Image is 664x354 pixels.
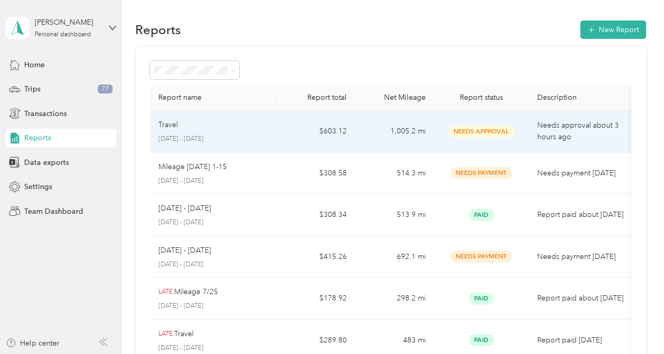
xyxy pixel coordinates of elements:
[158,176,268,186] p: [DATE] - [DATE]
[469,209,494,221] span: Paid
[174,328,194,340] p: Travel
[537,168,626,179] p: Needs payment [DATE]
[469,334,494,346] span: Paid
[24,206,83,217] span: Team Dashboard
[24,84,41,95] span: Trips
[6,338,59,349] button: Help center
[450,167,512,179] span: Needs Payment
[537,251,626,263] p: Needs payment [DATE]
[98,85,113,94] span: 77
[355,278,434,320] td: 298.2 mi
[355,111,434,153] td: 1,005.2 mi
[537,293,626,304] p: Report paid about [DATE]
[158,161,227,173] p: Mileage [DATE] 1-15
[355,194,434,236] td: 513.9 mi
[158,119,178,131] p: Travel
[469,293,494,305] span: Paid
[35,17,100,28] div: [PERSON_NAME]
[537,209,626,221] p: Report paid about [DATE]
[276,85,355,111] th: Report total
[276,153,355,195] td: $308.58
[174,286,218,298] p: Mileage 7/25
[158,134,268,144] p: [DATE] - [DATE]
[158,218,268,227] p: [DATE] - [DATE]
[24,157,69,168] span: Data exports
[158,203,211,214] p: [DATE] - [DATE]
[276,194,355,236] td: $308.34
[158,343,268,353] p: [DATE] - [DATE]
[24,132,51,143] span: Reports
[158,260,268,269] p: [DATE] - [DATE]
[276,236,355,278] td: $415.26
[24,108,67,119] span: Transactions
[537,335,626,346] p: Report paid [DATE]
[24,59,45,70] span: Home
[150,85,276,111] th: Report name
[355,153,434,195] td: 514.3 mi
[537,120,626,143] p: Needs approval about 3 hours ago
[135,24,181,35] h1: Reports
[355,85,434,111] th: Net Mileage
[158,301,268,311] p: [DATE] - [DATE]
[158,287,173,297] p: LATE
[355,236,434,278] td: 692.1 mi
[450,251,512,263] span: Needs Payment
[448,126,515,138] span: Needs Approval
[529,85,634,111] th: Description
[580,20,646,39] button: New Report
[158,245,211,256] p: [DATE] - [DATE]
[276,278,355,320] td: $178.92
[158,329,173,339] p: LATE
[605,295,664,354] iframe: Everlance-gr Chat Button Frame
[35,32,91,38] div: Personal dashboard
[442,93,520,102] div: Report status
[276,111,355,153] td: $603.12
[24,181,52,192] span: Settings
